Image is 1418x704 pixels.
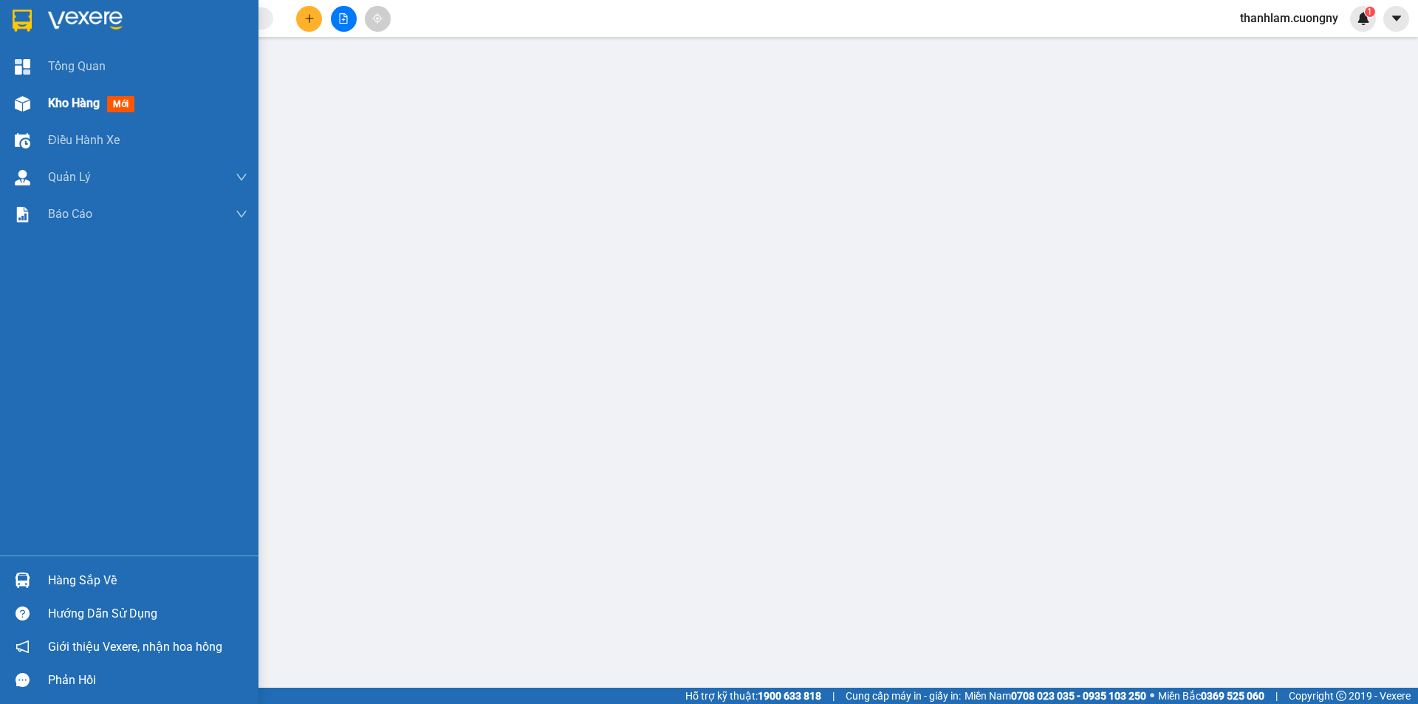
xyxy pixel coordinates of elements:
strong: 0369 525 060 [1201,690,1264,702]
span: Hỗ trợ kỹ thuật: [685,688,821,704]
img: dashboard-icon [15,59,30,75]
span: file-add [338,13,349,24]
span: Quản Lý [48,168,91,186]
span: down [236,171,247,183]
span: Kho hàng [48,96,100,110]
strong: 0708 023 035 - 0935 103 250 [1011,690,1146,702]
span: question-circle [16,606,30,621]
span: Điều hành xe [48,131,120,149]
span: ⚪️ [1150,693,1154,699]
span: | [1275,688,1278,704]
img: warehouse-icon [15,96,30,112]
span: message [16,673,30,687]
span: thanhlam.cuongny [1228,9,1350,27]
button: plus [296,6,322,32]
div: Hướng dẫn sử dụng [48,603,247,625]
img: solution-icon [15,207,30,222]
div: Hàng sắp về [48,570,247,592]
span: Miền Nam [965,688,1146,704]
span: Tổng Quan [48,57,106,75]
img: logo-vxr [13,10,32,32]
span: copyright [1336,691,1346,701]
span: down [236,208,247,220]
span: mới [107,96,134,112]
span: aim [372,13,383,24]
strong: 1900 633 818 [758,690,821,702]
img: warehouse-icon [15,133,30,148]
span: Báo cáo [48,205,92,223]
sup: 1 [1365,7,1375,17]
button: caret-down [1383,6,1409,32]
span: caret-down [1390,12,1403,25]
span: 1 [1367,7,1372,17]
span: Cung cấp máy in - giấy in: [846,688,961,704]
button: file-add [331,6,357,32]
span: notification [16,640,30,654]
span: plus [304,13,315,24]
img: warehouse-icon [15,573,30,588]
button: aim [365,6,391,32]
span: Miền Bắc [1158,688,1264,704]
span: Giới thiệu Vexere, nhận hoa hồng [48,638,222,656]
div: Phản hồi [48,669,247,691]
span: | [832,688,835,704]
img: icon-new-feature [1357,12,1370,25]
img: warehouse-icon [15,170,30,185]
